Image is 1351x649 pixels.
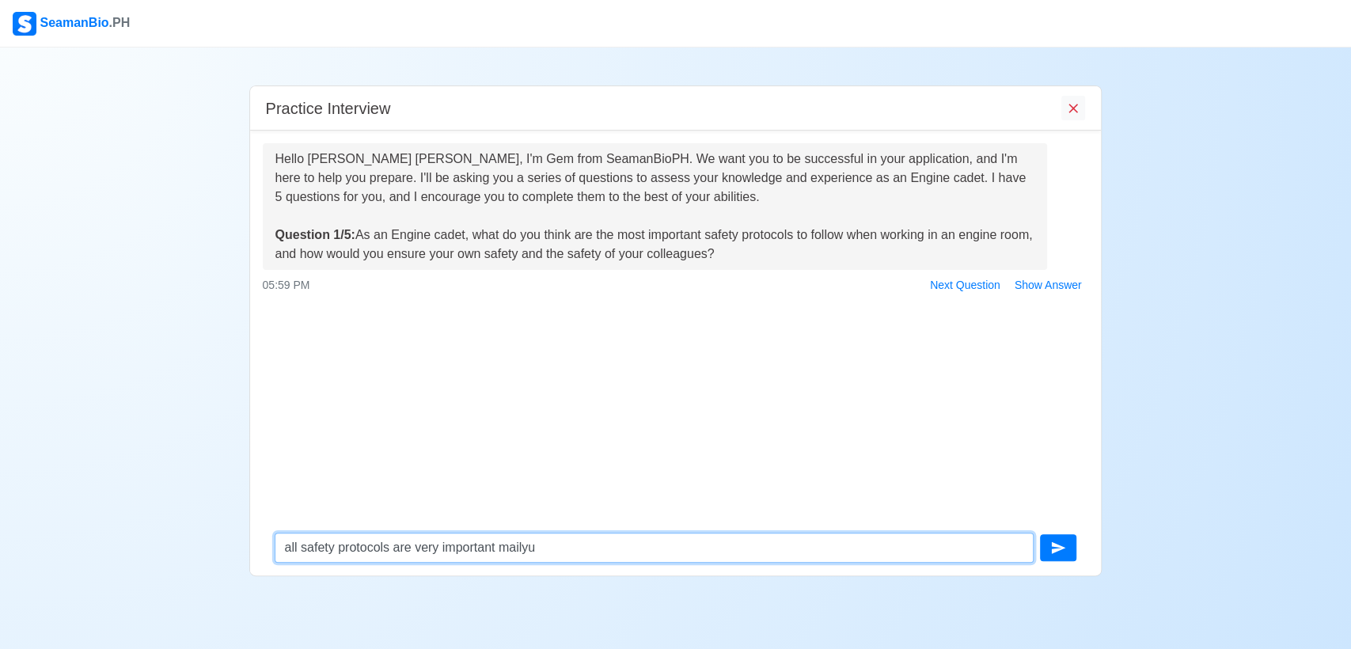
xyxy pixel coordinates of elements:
textarea: all safety protocols are very important mailyu [275,533,1034,563]
button: End Interview [1061,96,1085,120]
button: Show Answer [1008,273,1089,298]
span: .PH [109,16,131,29]
div: Hello [PERSON_NAME] [PERSON_NAME], I'm Gem from SeamanBioPH. We want you to be successful in your... [275,150,1035,264]
div: 05:59 PM [263,273,1089,298]
strong: Question 1/5: [275,228,355,241]
button: Next Question [923,273,1008,298]
img: Logo [13,12,36,36]
div: SeamanBio [13,12,130,36]
h5: Practice Interview [266,99,391,118]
